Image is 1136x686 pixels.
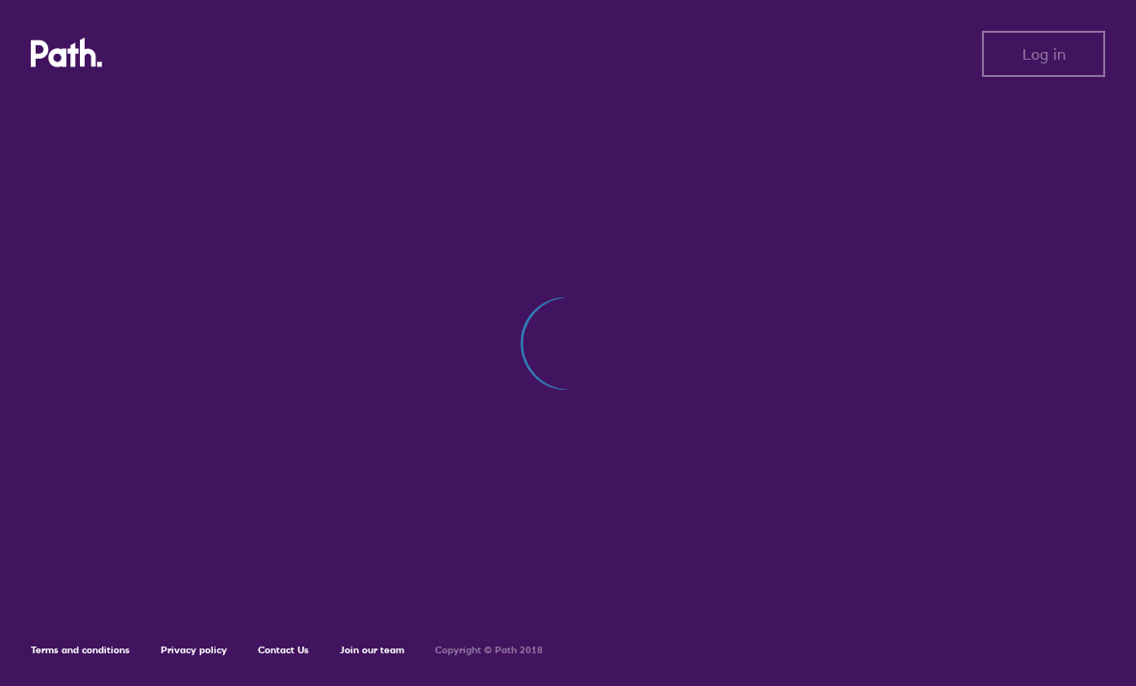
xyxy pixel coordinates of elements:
[1022,45,1066,63] span: Log in
[258,644,309,656] a: Contact Us
[161,644,227,656] a: Privacy policy
[982,31,1105,77] button: Log in
[340,644,404,656] a: Join our team
[31,644,130,656] a: Terms and conditions
[435,645,543,656] h6: Copyright © Path 2018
